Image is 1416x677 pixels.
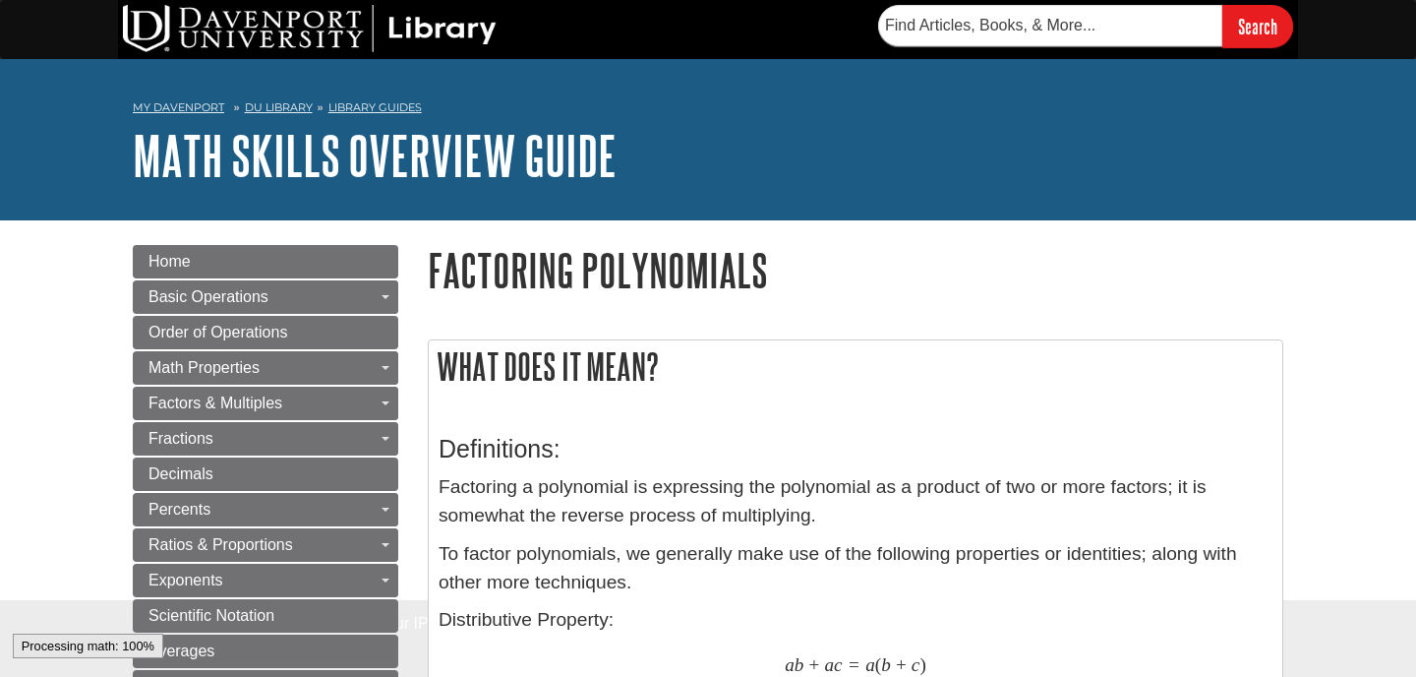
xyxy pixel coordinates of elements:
h1: Factoring Polynomials [428,245,1283,295]
span: Factors & Multiples [148,395,282,411]
h3: Definitions: [439,435,1272,463]
span: ) [919,653,925,676]
a: Percents [133,493,398,526]
p: Factoring a polynomial is expressing the polynomial as a product of two or more factors; it is so... [439,473,1272,530]
span: c [912,653,920,676]
a: My Davenport [133,99,224,116]
span: Scientific Notation [148,607,274,624]
a: DU Library [245,100,313,114]
span: ( [875,653,881,676]
span: + [809,653,820,676]
p: To factor polynomials, we generally make use of the following properties or identities; along wit... [439,540,1272,597]
span: b [881,653,891,676]
a: Order of Operations [133,316,398,349]
form: Searches DU Library's articles, books, and more [878,5,1293,47]
span: b [795,653,804,676]
span: Decimals [148,465,213,482]
a: Math Skills Overview Guide [133,125,617,186]
span: Home [148,253,191,270]
span: Ratios & Proportions [148,536,293,553]
a: Ratios & Proportions [133,528,398,562]
span: = [849,653,859,676]
a: Home [133,245,398,278]
a: Averages [133,635,398,668]
div: Processing math: 100% [13,634,163,658]
span: a [865,653,875,676]
span: a [824,653,834,676]
h2: What does it mean? [429,340,1282,393]
a: Math Properties [133,351,398,385]
nav: breadcrumb [133,94,1283,126]
span: Percents [148,501,210,518]
img: DU Library [123,5,497,52]
a: Basic Operations [133,280,398,314]
a: Scientific Notation [133,599,398,633]
span: Basic Operations [148,288,268,305]
p: Distributive Property: [439,606,1272,635]
span: c [834,653,843,676]
a: Factors & Multiples [133,387,398,420]
span: + [896,653,907,676]
span: a [785,653,795,676]
a: Library Guides [328,100,422,114]
input: Find Articles, Books, & More... [878,5,1222,46]
a: Fractions [133,422,398,456]
span: Fractions [148,430,213,447]
span: Exponents [148,572,223,588]
a: Exponents [133,564,398,597]
span: Averages [148,643,214,659]
a: Decimals [133,458,398,491]
span: Math Properties [148,359,260,376]
input: Search [1222,5,1293,47]
span: Order of Operations [148,324,287,340]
